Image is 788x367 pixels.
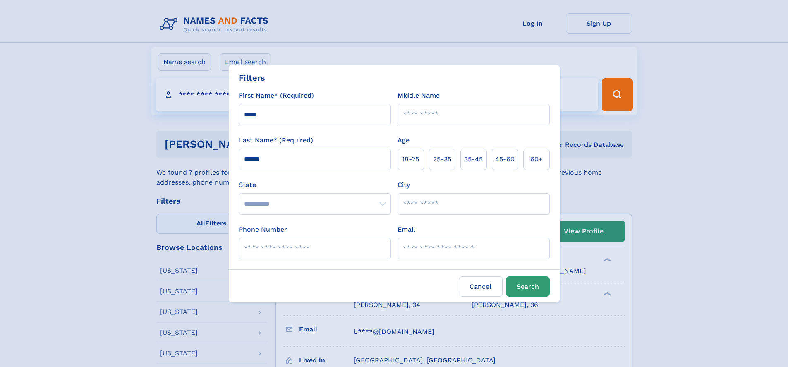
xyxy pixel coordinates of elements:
[239,72,265,84] div: Filters
[495,154,515,164] span: 45‑60
[398,135,410,145] label: Age
[402,154,419,164] span: 18‑25
[398,91,440,101] label: Middle Name
[239,225,287,235] label: Phone Number
[433,154,451,164] span: 25‑35
[530,154,543,164] span: 60+
[239,91,314,101] label: First Name* (Required)
[459,276,503,297] label: Cancel
[239,180,391,190] label: State
[464,154,483,164] span: 35‑45
[506,276,550,297] button: Search
[239,135,313,145] label: Last Name* (Required)
[398,180,410,190] label: City
[398,225,415,235] label: Email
